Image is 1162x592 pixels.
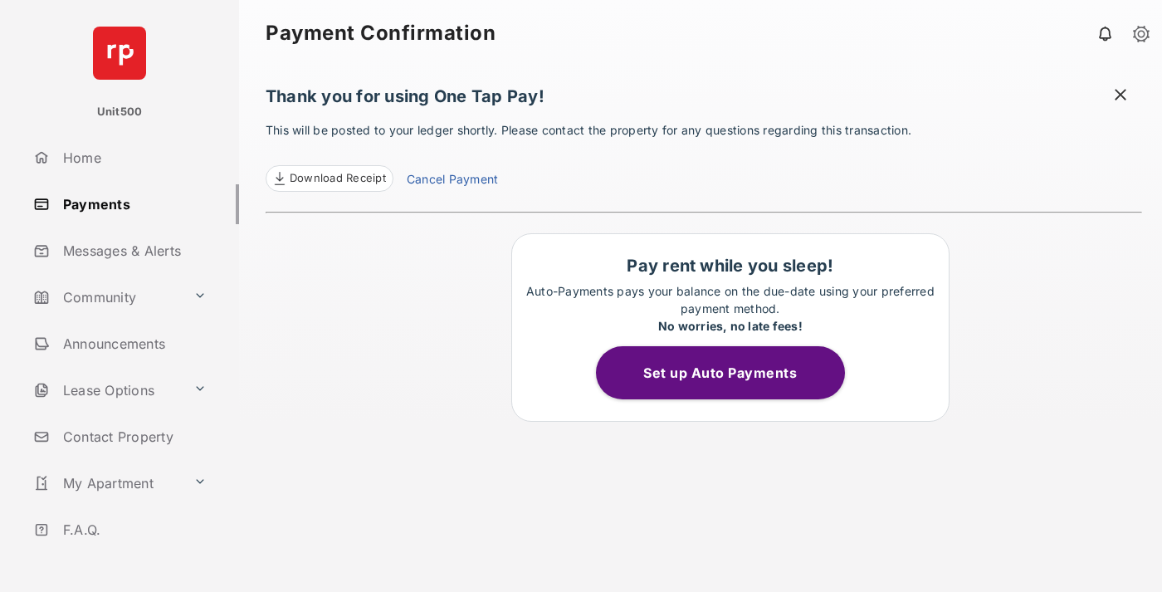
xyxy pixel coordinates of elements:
a: Download Receipt [266,165,393,192]
p: Unit500 [97,104,143,120]
a: Home [27,138,239,178]
span: Download Receipt [290,170,386,187]
a: Payments [27,184,239,224]
h1: Thank you for using One Tap Pay! [266,86,1142,115]
a: Messages & Alerts [27,231,239,271]
a: Contact Property [27,417,239,457]
a: Lease Options [27,370,187,410]
div: No worries, no late fees! [520,317,940,335]
a: My Apartment [27,463,187,503]
strong: Payment Confirmation [266,23,496,43]
p: This will be posted to your ledger shortly. Please contact the property for any questions regardi... [266,121,1142,192]
a: Announcements [27,324,239,364]
a: Set up Auto Payments [596,364,865,381]
a: F.A.Q. [27,510,239,550]
h1: Pay rent while you sleep! [520,256,940,276]
p: Auto-Payments pays your balance on the due-date using your preferred payment method. [520,282,940,335]
button: Set up Auto Payments [596,346,845,399]
a: Community [27,277,187,317]
a: Cancel Payment [407,170,498,192]
img: svg+xml;base64,PHN2ZyB4bWxucz0iaHR0cDovL3d3dy53My5vcmcvMjAwMC9zdmciIHdpZHRoPSI2NCIgaGVpZ2h0PSI2NC... [93,27,146,80]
